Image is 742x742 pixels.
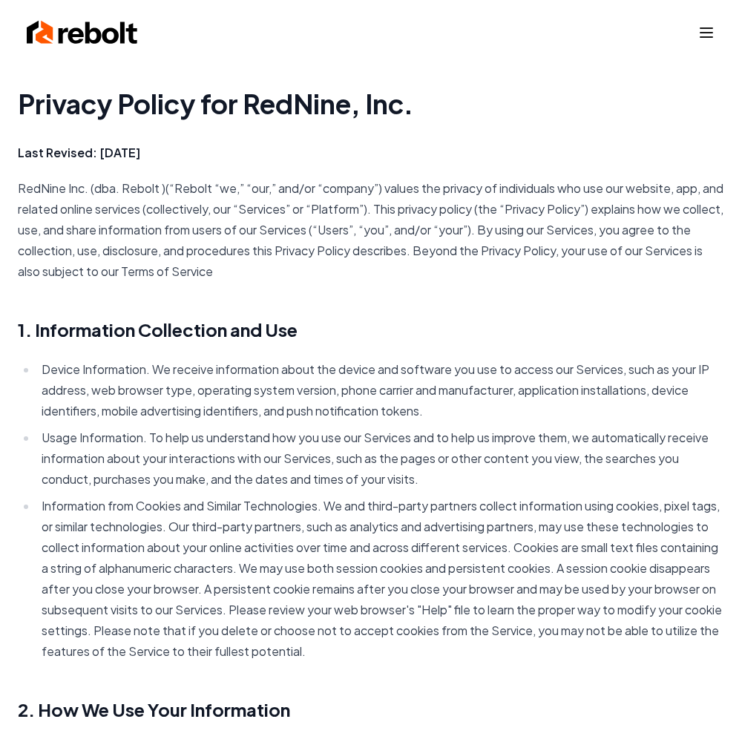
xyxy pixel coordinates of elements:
img: Rebolt Logo [27,18,138,47]
li: Information from Cookies and Similar Technologies. We and third-party partners collect informatio... [37,496,724,662]
h2: 2. How We Use Your Information [18,697,724,721]
button: Toggle mobile menu [697,24,715,42]
p: RedNine Inc. (dba. Rebolt )(“Rebolt “we,” “our,” and/or “company”) values the privacy of individu... [18,178,724,282]
h2: 1. Information Collection and Use [18,318,724,341]
li: Device Information. We receive information about the device and software you use to access our Se... [37,359,724,421]
strong: Last Revised: [DATE] [18,145,140,160]
h1: Privacy Policy for RedNine, Inc. [18,89,724,119]
li: Usage Information. To help us understand how you use our Services and to help us improve them, we... [37,427,724,490]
